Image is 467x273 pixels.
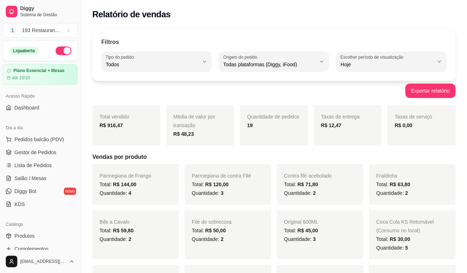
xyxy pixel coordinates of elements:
[9,47,39,55] div: Loja aberta
[321,114,360,120] span: Taxas de entrega
[3,230,78,242] a: Produtos
[14,149,56,156] span: Gestor de Pedidos
[192,228,226,233] span: Total:
[376,245,408,251] span: Quantidade:
[221,236,224,242] span: 2
[284,173,332,179] span: Contra filé acebolado
[100,122,123,128] strong: R$ 916,47
[390,236,410,242] span: R$ 30,00
[101,38,119,46] p: Filtros
[3,173,78,184] a: Salão / Mesas
[192,190,224,196] span: Quantidade:
[3,198,78,210] a: KDS
[284,190,316,196] span: Quantidade:
[20,5,75,12] span: Diggy
[106,61,199,68] span: Todos
[247,114,299,120] span: Quantidade de pedidos
[336,52,446,72] button: Escolher período de visualizaçãoHoje
[284,219,318,225] span: Original 600ML
[376,236,410,242] span: Total:
[100,228,133,233] span: Total:
[100,182,136,187] span: Total:
[14,175,47,182] span: Salão / Mesas
[101,52,212,72] button: Tipo do pedidoTodos
[376,190,408,196] span: Quantidade:
[22,27,60,34] div: 193 Restauran ...
[284,182,318,187] span: Total:
[20,259,66,264] span: [EMAIL_ADDRESS][DOMAIN_NAME]
[100,236,131,242] span: Quantidade:
[298,228,318,233] span: R$ 45,00
[405,190,408,196] span: 2
[3,3,78,20] a: DiggySistema de Gestão
[390,182,410,187] span: R$ 63,80
[100,190,131,196] span: Quantidade:
[313,236,316,242] span: 3
[405,245,408,251] span: 5
[205,182,229,187] span: R$ 120,00
[205,228,226,233] span: R$ 50,00
[14,245,48,252] span: Complementos
[13,68,65,73] article: Plano Essencial + Mesas
[3,23,78,37] button: Select a team
[376,173,397,179] span: Fraldinha
[56,46,71,55] button: Alterar Status
[113,228,133,233] span: R$ 59,80
[92,9,171,20] h2: Relatório de vendas
[3,147,78,158] a: Gestor de Pedidos
[192,173,251,179] span: Parmegiana de contra Filé
[321,122,342,128] strong: R$ 12,47
[3,219,78,230] div: Catálogo
[100,173,151,179] span: Parmegiana de Frango
[3,102,78,113] a: Dashboard
[192,182,229,187] span: Total:
[9,27,16,34] span: 1
[3,253,78,270] button: [EMAIL_ADDRESS][DOMAIN_NAME]
[128,190,131,196] span: 4
[12,75,30,81] article: até 15/10
[106,54,136,60] label: Tipo do pedido
[128,236,131,242] span: 2
[14,136,64,143] span: Pedidos balcão (PDV)
[219,52,329,72] button: Origem do pedidoTodas plataformas (Diggy, iFood)
[3,134,78,145] button: Pedidos balcão (PDV)
[14,104,39,111] span: Dashboard
[3,122,78,134] div: Dia a dia
[173,131,194,137] strong: R$ 48,23
[247,122,253,128] strong: 19
[14,188,36,195] span: Diggy Bot
[223,54,260,60] label: Origem do pedido
[3,64,78,85] a: Plano Essencial + Mesasaté 15/10
[14,201,25,208] span: KDS
[340,54,406,60] label: Escolher período de visualização
[3,160,78,171] a: Lista de Pedidos
[14,232,35,240] span: Produtos
[313,190,316,196] span: 2
[3,243,78,255] a: Complementos
[376,182,410,187] span: Total:
[395,114,432,120] span: Taxas de serviço
[3,185,78,197] a: Diggy Botnovo
[173,114,215,128] span: Média de valor por transação
[284,228,318,233] span: Total:
[340,61,433,68] span: Hoje
[221,190,224,196] span: 3
[223,61,316,68] span: Todas plataformas (Diggy, iFood)
[100,219,129,225] span: Bife a Cavalo
[20,12,75,18] span: Sistema de Gestão
[395,122,412,128] strong: R$ 0,00
[100,114,129,120] span: Total vendido
[405,84,455,98] button: Exportar relatório
[192,236,224,242] span: Quantidade:
[298,182,318,187] span: R$ 71,80
[3,90,78,102] div: Acesso Rápido
[113,182,136,187] span: R$ 144,00
[376,219,434,233] span: Coca Cola KS Retornável (Consumo no local)
[92,153,455,161] h5: Vendas por produto
[192,219,232,225] span: Filé de sobrecoxa
[14,162,52,169] span: Lista de Pedidos
[284,236,316,242] span: Quantidade:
